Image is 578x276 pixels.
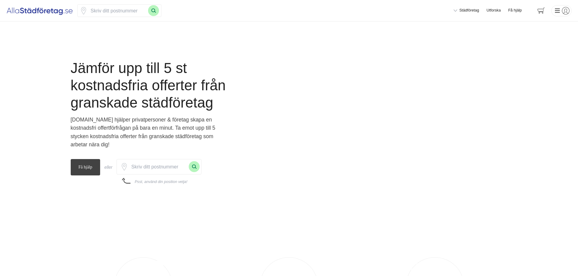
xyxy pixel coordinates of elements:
[80,7,87,15] span: Klicka för att använda din position.
[533,5,549,16] span: navigation-cart
[80,7,87,15] svg: Pin / Karta
[71,116,231,152] p: [DOMAIN_NAME] hjälper privatpersoner & företag skapa en kostnadsfri offertförfrågan på bara en mi...
[120,163,128,171] svg: Pin / Karta
[487,8,501,13] a: Utforska
[508,8,522,13] span: Få hjälp
[148,5,159,16] button: Sök med postnummer
[189,161,200,172] button: Sök med postnummer
[6,6,73,15] img: Alla Städföretag
[104,164,112,171] div: eller
[87,5,148,17] input: Skriv ditt postnummer
[71,159,100,175] span: Få hjälp
[459,8,479,13] span: Städföretag
[128,161,189,173] input: Skriv ditt postnummer
[71,60,249,115] h1: Jämför upp till 5 st kostnadsfria offerter från granskade städföretag
[120,163,128,171] span: Klicka för att använda din position.
[135,179,188,185] div: Psst, använd din position vetja!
